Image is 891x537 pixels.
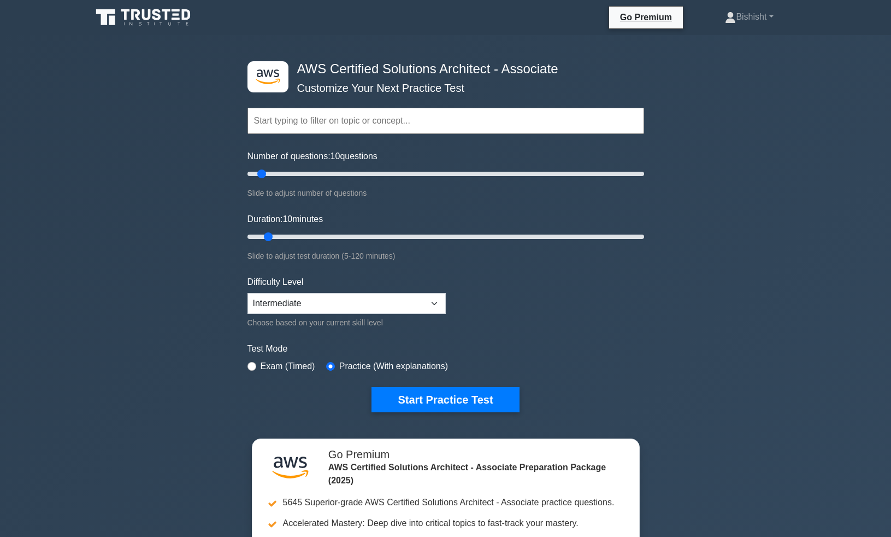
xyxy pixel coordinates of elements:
[699,6,799,28] a: Bishisht
[247,213,323,226] label: Duration: minutes
[293,61,591,77] h4: AWS Certified Solutions Architect - Associate
[247,249,644,262] div: Slide to adjust test duration (5-120 minutes)
[247,108,644,134] input: Start typing to filter on topic or concept...
[339,360,448,373] label: Practice (With explanations)
[247,276,304,289] label: Difficulty Level
[261,360,315,373] label: Exam (Timed)
[247,316,446,329] div: Choose based on your current skill level
[247,186,644,200] div: Slide to adjust number of questions
[247,150,377,163] label: Number of questions: questions
[331,151,340,161] span: 10
[371,387,519,412] button: Start Practice Test
[282,214,292,224] span: 10
[247,342,644,355] label: Test Mode
[613,10,678,24] a: Go Premium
